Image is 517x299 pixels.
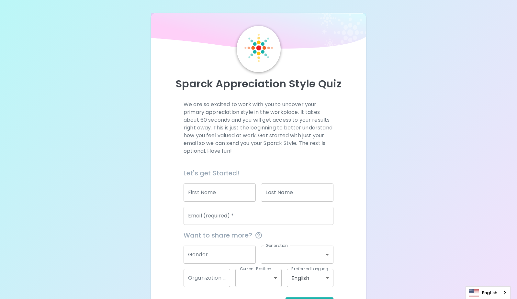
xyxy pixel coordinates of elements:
[291,266,330,271] label: Preferred Language
[287,269,333,287] div: English
[184,168,333,178] h6: Let's get Started!
[151,13,366,52] img: wave
[159,77,358,90] p: Sparck Appreciation Style Quiz
[255,231,263,239] svg: This information is completely confidential and only used for aggregated appreciation studies at ...
[466,286,511,299] div: Language
[244,34,273,62] img: Sparck Logo
[184,230,333,240] span: Want to share more?
[466,286,511,299] aside: Language selected: English
[265,243,288,248] label: Generation
[184,101,333,155] p: We are so excited to work with you to uncover your primary appreciation style in the workplace. I...
[240,266,271,271] label: Current Position
[466,287,510,299] a: English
